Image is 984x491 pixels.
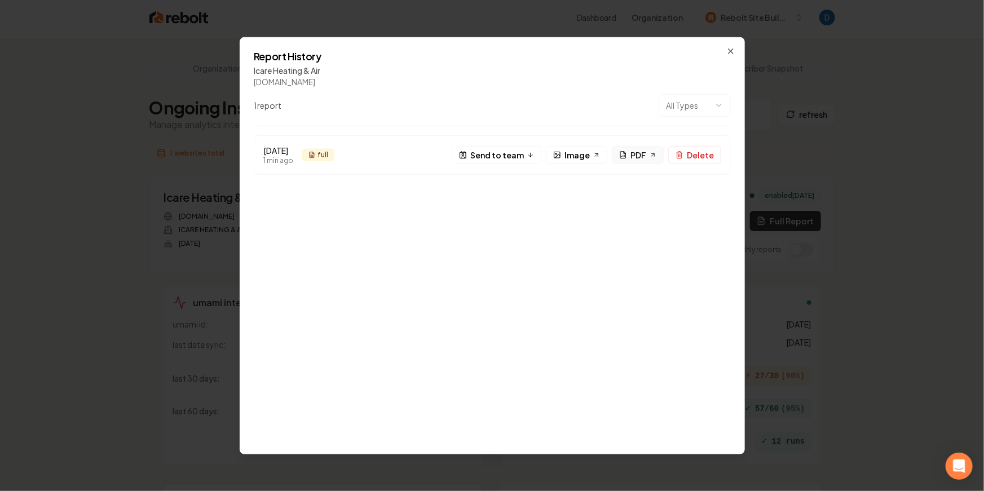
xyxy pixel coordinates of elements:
[254,99,281,110] div: 1 report
[470,149,524,161] span: Send to team
[564,149,590,161] span: Image
[612,145,664,163] a: PDF
[668,145,721,163] button: Delete
[687,149,714,161] span: Delete
[263,144,293,156] div: [DATE]
[630,149,646,161] span: PDF
[263,156,293,165] div: 1 min ago
[254,64,731,76] div: Icare Heating & Air
[254,51,731,61] h2: Report History
[546,145,607,163] a: Image
[452,145,541,163] button: Send to team
[254,76,731,87] div: [DOMAIN_NAME]
[317,150,328,159] span: full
